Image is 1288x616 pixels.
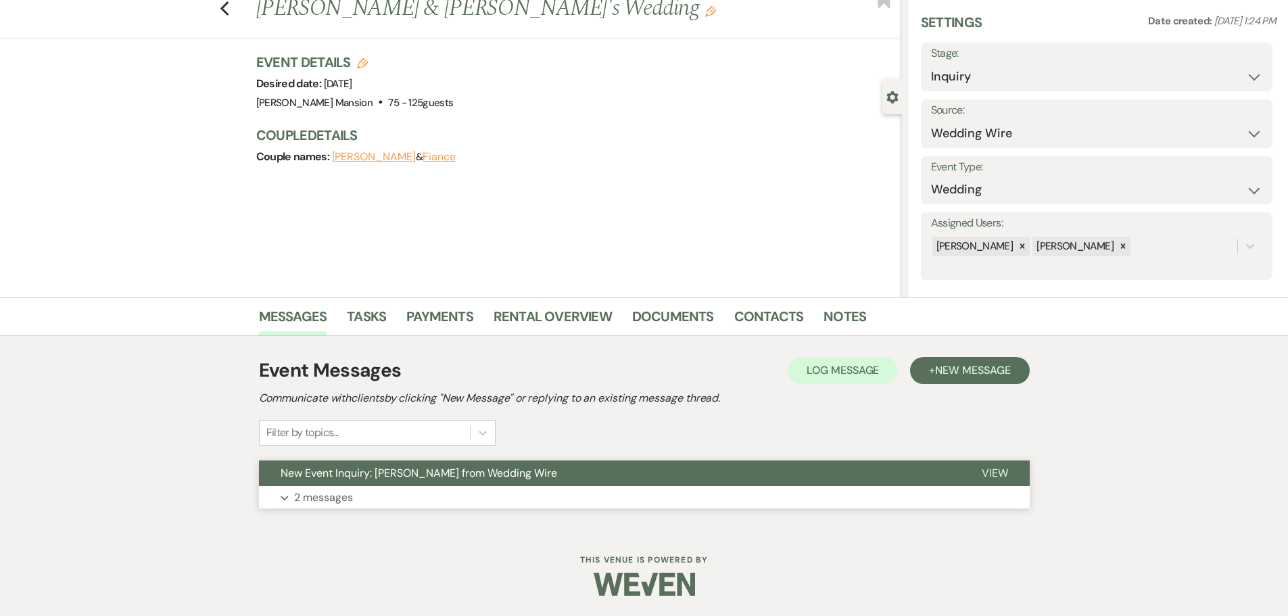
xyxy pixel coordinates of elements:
a: Messages [259,306,327,335]
a: Documents [632,306,714,335]
button: New Event Inquiry: [PERSON_NAME] from Wedding Wire [259,460,960,486]
a: Payments [406,306,473,335]
label: Source: [931,101,1262,120]
p: 2 messages [294,489,353,506]
span: [DATE] 1:24 PM [1214,14,1276,28]
div: [PERSON_NAME] [1032,237,1116,256]
h3: Settings [921,13,982,43]
button: 2 messages [259,486,1030,509]
button: +New Message [910,357,1029,384]
a: Notes [824,306,866,335]
img: Weven Logo [594,561,695,608]
span: New Message [935,363,1010,377]
label: Stage: [931,44,1262,64]
button: Fiance [423,151,456,162]
a: Tasks [347,306,386,335]
button: Close lead details [886,90,899,103]
button: Edit [705,5,716,17]
button: [PERSON_NAME] [332,151,416,162]
span: Log Message [807,363,879,377]
span: 75 - 125 guests [388,96,453,110]
span: & [332,150,456,164]
span: Desired date: [256,76,324,91]
span: Date created: [1148,14,1214,28]
span: Couple names: [256,149,332,164]
h2: Communicate with clients by clicking "New Message" or replying to an existing message thread. [259,390,1030,406]
span: [PERSON_NAME] Mansion [256,96,373,110]
a: Contacts [734,306,804,335]
a: Rental Overview [494,306,612,335]
h3: Event Details [256,53,454,72]
span: New Event Inquiry: [PERSON_NAME] from Wedding Wire [281,466,557,480]
span: View [982,466,1008,480]
button: View [960,460,1030,486]
div: Filter by topics... [266,425,339,441]
div: [PERSON_NAME] [932,237,1016,256]
span: [DATE] [324,77,352,91]
h3: Couple Details [256,126,888,145]
h1: Event Messages [259,356,402,385]
label: Assigned Users: [931,214,1262,233]
button: Log Message [788,357,898,384]
label: Event Type: [931,158,1262,177]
